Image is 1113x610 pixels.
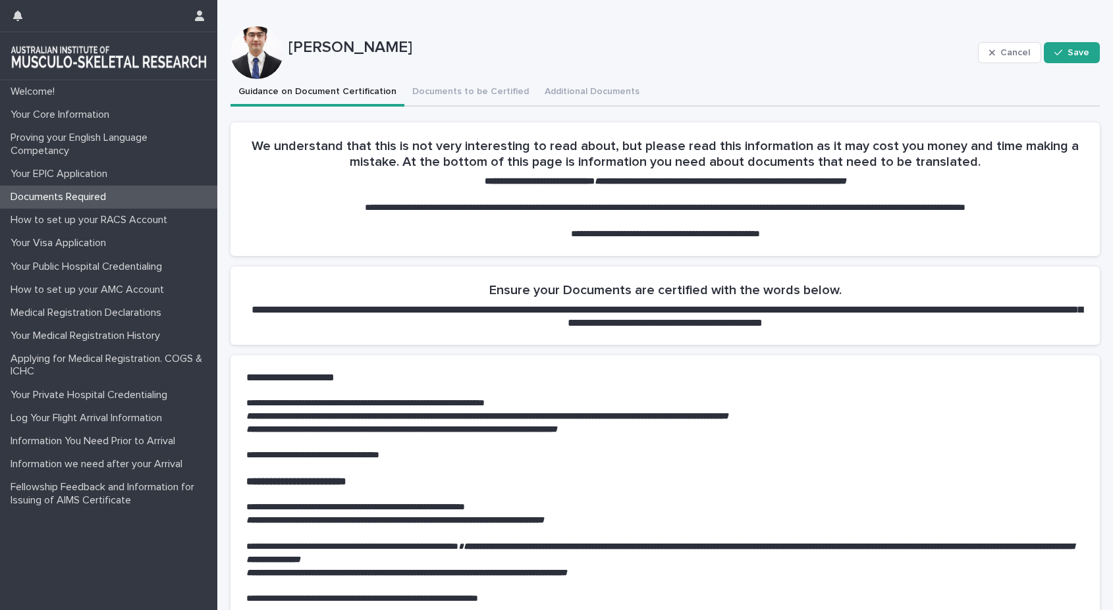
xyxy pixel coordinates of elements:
p: Log Your Flight Arrival Information [5,412,173,424]
button: Guidance on Document Certification [231,79,404,107]
button: Documents to be Certified [404,79,537,107]
p: [PERSON_NAME] [288,38,973,57]
button: Cancel [978,42,1041,63]
p: How to set up your AMC Account [5,284,175,296]
h2: Ensure your Documents are certified with the words below. [489,282,842,298]
p: Applying for Medical Registration. COGS & ICHC [5,353,217,378]
button: Save [1044,42,1100,63]
img: 1xcjEmqDTcmQhduivVBy [11,43,207,69]
p: Information You Need Prior to Arrival [5,435,186,447]
button: Additional Documents [537,79,647,107]
p: Fellowship Feedback and Information for Issuing of AIMS Certificate [5,481,217,506]
p: Your EPIC Application [5,168,118,180]
p: Medical Registration Declarations [5,307,172,319]
p: Your Medical Registration History [5,330,171,342]
p: Your Core Information [5,109,120,121]
p: How to set up your RACS Account [5,214,178,226]
h2: We understand that this is not very interesting to read about, but please read this information a... [246,138,1084,170]
span: Cancel [1000,48,1030,57]
p: Information we need after your Arrival [5,458,193,470]
p: Welcome! [5,86,65,98]
span: Save [1068,48,1089,57]
p: Proving your English Language Competancy [5,132,217,157]
p: Your Public Hospital Credentialing [5,261,173,273]
p: Documents Required [5,191,117,203]
p: Your Private Hospital Credentialing [5,389,178,401]
p: Your Visa Application [5,237,117,249]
